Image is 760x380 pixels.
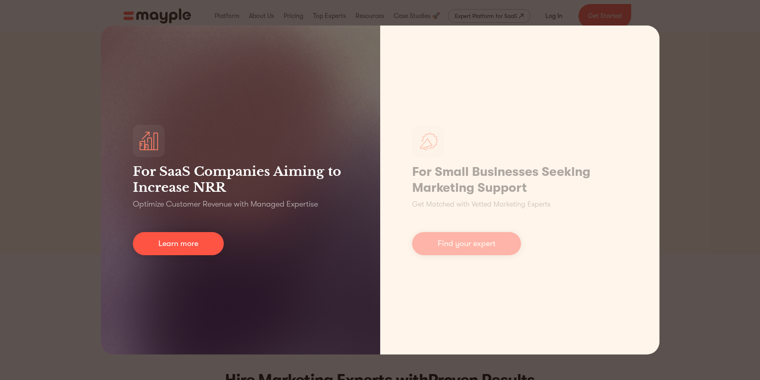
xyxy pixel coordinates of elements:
[133,232,224,255] a: Learn more
[412,199,551,210] p: Get Matched with Vetted Marketing Experts
[412,164,628,196] h1: For Small Businesses Seeking Marketing Support
[133,163,348,195] h3: For SaaS Companies Aiming to Increase NRR
[133,199,318,210] p: Optimize Customer Revenue with Managed Expertise
[412,232,521,255] a: Find your expert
